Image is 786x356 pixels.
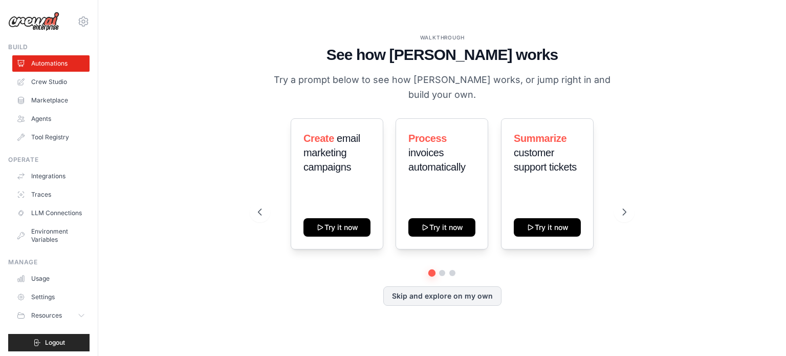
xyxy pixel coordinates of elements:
p: Try a prompt below to see how [PERSON_NAME] works, or jump right in and build your own. [270,72,614,102]
span: Process [408,133,447,144]
a: Settings [12,289,90,305]
a: Environment Variables [12,223,90,248]
span: Resources [31,311,62,320]
button: Logout [8,334,90,351]
div: WALKTHROUGH [258,34,626,41]
span: Logout [45,339,65,347]
span: invoices automatically [408,147,466,173]
a: LLM Connections [12,205,90,221]
span: Create [303,133,334,144]
button: Skip and explore on my own [383,286,501,306]
a: Tool Registry [12,129,90,145]
button: Try it now [514,218,581,237]
a: Agents [12,111,90,127]
a: Crew Studio [12,74,90,90]
a: Automations [12,55,90,72]
div: Manage [8,258,90,266]
span: Summarize [514,133,566,144]
div: Build [8,43,90,51]
a: Marketplace [12,92,90,109]
h1: See how [PERSON_NAME] works [258,46,626,64]
button: Resources [12,307,90,324]
button: Try it now [303,218,370,237]
a: Traces [12,186,90,203]
a: Usage [12,270,90,287]
a: Integrations [12,168,90,184]
span: customer support tickets [514,147,577,173]
iframe: Chat Widget [735,307,786,356]
div: Operate [8,156,90,164]
span: email marketing campaigns [303,133,360,173]
img: Logo [8,12,59,31]
button: Try it now [408,218,475,237]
